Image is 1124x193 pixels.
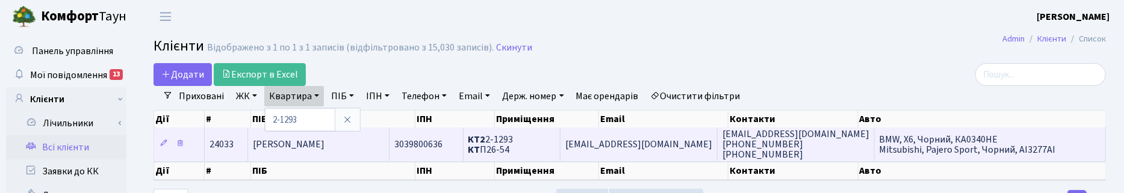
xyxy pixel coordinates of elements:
[14,111,126,135] a: Лічильники
[6,39,126,63] a: Панель управління
[6,135,126,159] a: Всі клієнти
[207,42,494,54] div: Відображено з 1 по 1 з 1 записів (відфільтровано з 15,030 записів).
[205,162,252,180] th: #
[495,162,599,180] th: Приміщення
[6,159,126,183] a: Заявки до КК
[154,111,205,127] th: Дії
[264,86,324,106] a: Квартира
[728,111,858,127] th: Контакти
[251,111,415,127] th: ПІБ
[12,5,36,29] img: logo.png
[975,63,1106,86] input: Пошук...
[468,143,480,156] b: КТ
[41,7,126,27] span: Таун
[497,86,568,106] a: Держ. номер
[154,63,212,86] a: Додати
[174,86,229,106] a: Приховані
[41,7,99,26] b: Комфорт
[6,63,126,87] a: Мої повідомлення13
[599,111,728,127] th: Email
[859,162,1107,180] th: Авто
[32,44,113,58] span: Панель управління
[154,35,204,57] span: Клієнти
[984,26,1124,52] nav: breadcrumb
[161,68,204,81] span: Додати
[30,69,107,82] span: Мої повідомлення
[565,138,712,151] span: [EMAIL_ADDRESS][DOMAIN_NAME]
[154,162,205,180] th: Дії
[6,87,126,111] a: Клієнти
[571,86,644,106] a: Має орендарів
[415,162,495,180] th: ІПН
[151,7,181,26] button: Переключити навігацію
[728,162,858,180] th: Контакти
[326,86,359,106] a: ПІБ
[1002,32,1025,45] a: Admin
[1037,10,1110,24] a: [PERSON_NAME]
[394,138,442,151] span: 3039800636
[599,162,728,180] th: Email
[110,69,123,80] div: 13
[496,42,532,54] a: Скинути
[415,111,495,127] th: ІПН
[253,138,324,151] span: [PERSON_NAME]
[1066,32,1106,46] li: Список
[214,63,306,86] a: Експорт в Excel
[1037,32,1066,45] a: Клієнти
[361,86,394,106] a: ІПН
[468,133,514,156] span: 2-1293 П26-54
[210,138,234,151] span: 24033
[231,86,262,106] a: ЖК
[1037,10,1110,23] b: [PERSON_NAME]
[859,111,1107,127] th: Авто
[468,133,486,146] b: КТ2
[205,111,252,127] th: #
[251,162,415,180] th: ПІБ
[495,111,599,127] th: Приміщення
[646,86,745,106] a: Очистити фільтри
[397,86,452,106] a: Телефон
[454,86,495,106] a: Email
[880,133,1056,156] span: BMW, X6, Чорний, КА0340НЕ Mitsubishi, Pajero Sport, Чорний, AI3277AI
[722,127,869,161] span: [EMAIL_ADDRESS][DOMAIN_NAME] [PHONE_NUMBER] [PHONE_NUMBER]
